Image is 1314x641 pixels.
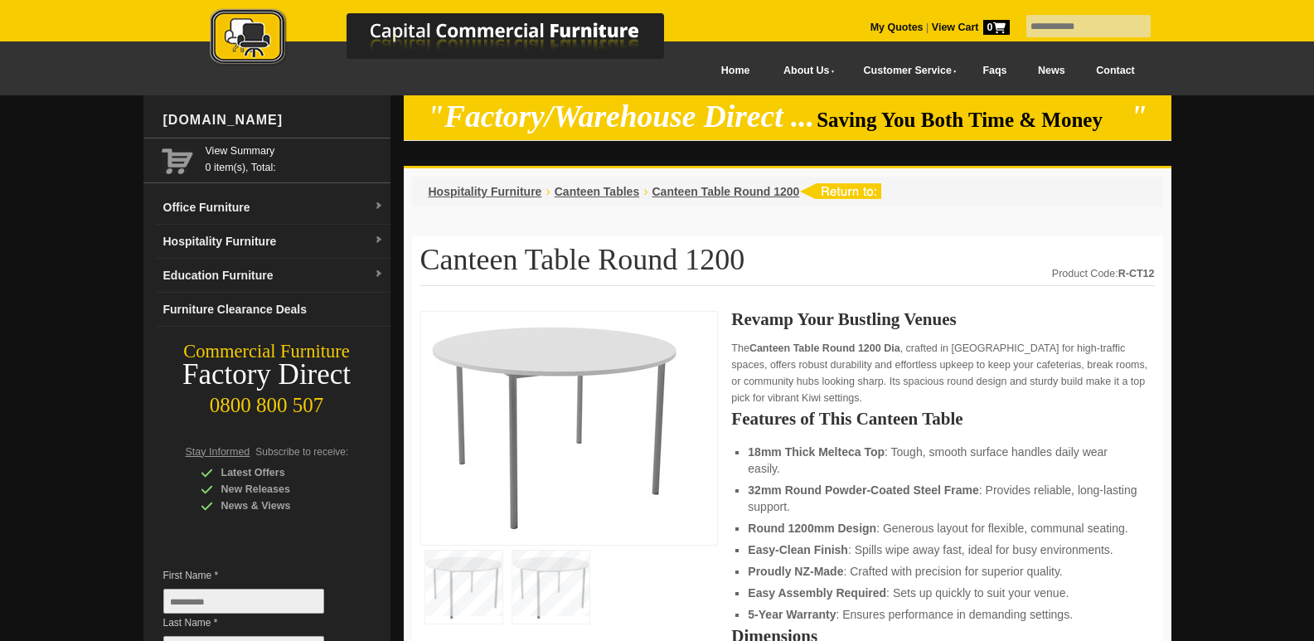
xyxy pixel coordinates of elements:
strong: Proudly NZ-Made [748,565,843,578]
strong: Easy-Clean Finish [748,543,848,556]
li: : Generous layout for flexible, communal seating. [748,520,1137,537]
div: Commercial Furniture [143,340,390,363]
a: Canteen Tables [555,185,639,198]
li: : Crafted with precision for superior quality. [748,563,1137,580]
a: View Summary [206,143,384,159]
strong: 32mm Round Powder-Coated Steel Frame [748,483,979,497]
p: The , crafted in [GEOGRAPHIC_DATA] for high-traffic spaces, offers robust durability and effortle... [731,340,1154,406]
strong: Canteen Table Round 1200 Dia [749,342,900,354]
a: Office Furnituredropdown [157,191,390,225]
span: First Name * [163,567,349,584]
strong: Easy Assembly Required [748,586,886,600]
span: Last Name * [163,614,349,631]
div: Factory Direct [143,363,390,386]
li: : Ensures performance in demanding settings. [748,606,1137,623]
a: Faqs [967,52,1023,90]
a: About Us [765,52,845,90]
img: Canteen Table Round 1200 Dia, NZ-made, Melteca top, steel frame, for cafeterias, 5-year warranty. [429,320,678,532]
a: Capital Commercial Furniture Logo [164,8,744,74]
a: Education Furnituredropdown [157,259,390,293]
h1: Canteen Table Round 1200 [420,244,1155,286]
li: : Sets up quickly to suit your venue. [748,585,1137,601]
span: Subscribe to receive: [255,446,348,458]
li: : Provides reliable, long-lasting support. [748,482,1137,515]
strong: 18mm Thick Melteca Top [748,445,885,459]
input: First Name * [163,589,324,614]
a: Canteen Table Round 1200 [652,185,800,198]
div: News & Views [201,498,358,514]
li: › [545,183,550,200]
div: Latest Offers [201,464,358,481]
span: Stay Informed [186,446,250,458]
h2: Features of This Canteen Table [731,410,1154,427]
a: My Quotes [870,22,924,33]
img: Capital Commercial Furniture Logo [164,8,744,69]
div: [DOMAIN_NAME] [157,95,390,145]
li: › [643,183,647,200]
a: Hospitality Furnituredropdown [157,225,390,259]
a: News [1022,52,1080,90]
strong: View Cart [932,22,1010,33]
a: Customer Service [845,52,967,90]
em: " [1130,100,1147,134]
a: Contact [1080,52,1150,90]
img: dropdown [374,236,384,245]
li: : Tough, smooth surface handles daily wear easily. [748,444,1137,477]
img: dropdown [374,202,384,211]
a: Furniture Clearance Deals [157,293,390,327]
span: Saving You Both Time & Money [817,109,1127,131]
img: dropdown [374,270,384,279]
div: Product Code: [1052,265,1155,282]
strong: Round 1200mm Design [748,522,876,535]
div: 0800 800 507 [143,386,390,417]
strong: 5-Year Warranty [748,608,836,621]
h2: Revamp Your Bustling Venues [731,311,1154,328]
a: Hospitality Furniture [429,185,542,198]
span: 0 item(s), Total: [206,143,384,173]
div: New Releases [201,481,358,498]
li: : Spills wipe away fast, ideal for busy environments. [748,541,1137,558]
img: return to [799,183,881,199]
a: View Cart0 [929,22,1009,33]
span: 0 [983,20,1010,35]
strong: R-CT12 [1118,268,1155,279]
em: "Factory/Warehouse Direct ... [427,100,814,134]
